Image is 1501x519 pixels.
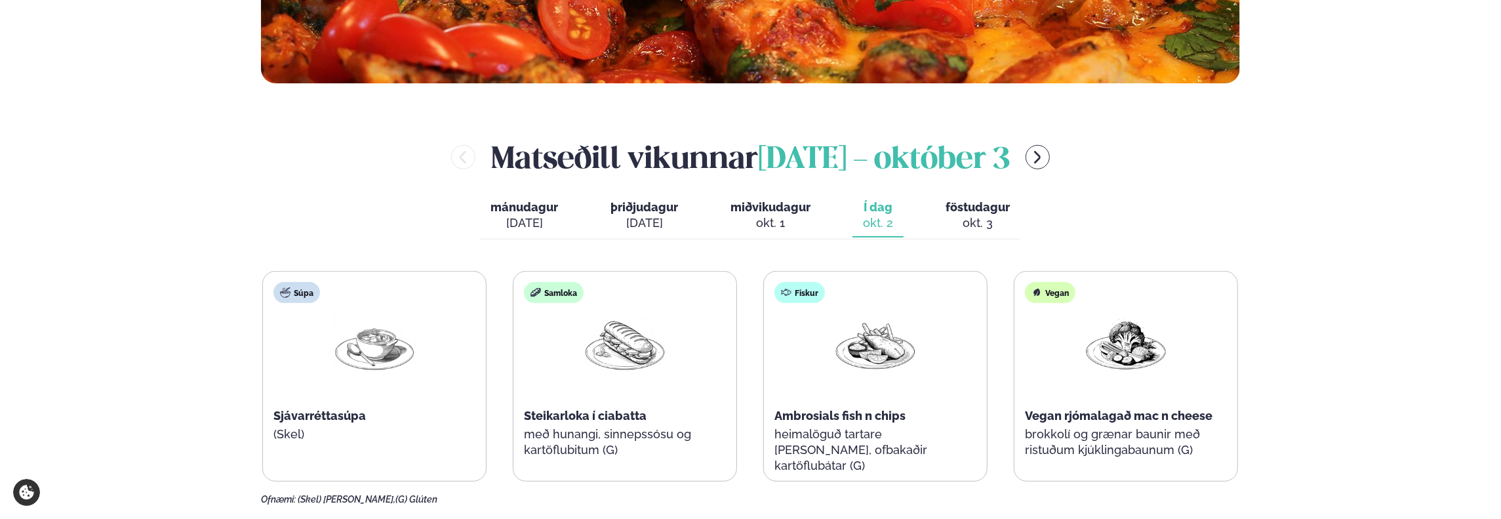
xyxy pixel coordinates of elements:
[720,194,821,238] button: miðvikudagur okt. 1
[524,282,584,303] div: Samloka
[583,314,667,375] img: Panini.png
[610,200,678,214] span: þriðjudagur
[781,287,791,298] img: fish.svg
[946,200,1010,214] span: föstudagur
[863,199,893,215] span: Í dag
[1084,314,1168,375] img: Vegan.png
[774,282,825,303] div: Fiskur
[273,426,475,442] p: (Skel)
[451,145,475,169] button: menu-btn-left
[524,409,647,423] span: Steikarloka í ciabatta
[261,494,296,505] span: Ofnæmi:
[774,426,976,474] p: heimalöguð tartare [PERSON_NAME], ofbakaðir kartöflubátar (G)
[852,194,904,238] button: Í dag okt. 2
[1025,282,1075,303] div: Vegan
[490,200,558,214] span: mánudagur
[863,215,893,231] div: okt. 2
[13,479,40,506] a: Cookie settings
[530,287,541,298] img: sandwich-new-16px.svg
[395,494,437,505] span: (G) Glúten
[833,314,917,375] img: Fish-Chips.png
[758,146,1010,175] span: [DATE] - október 3
[935,194,1020,238] button: föstudagur okt. 3
[280,287,290,298] img: soup.svg
[524,426,726,458] p: með hunangi, sinnepssósu og kartöflubitum (G)
[774,409,906,423] span: Ambrosials fish n chips
[1025,426,1227,458] p: brokkolí og grænar baunir með ristuðum kjúklingabaunum (G)
[600,194,689,238] button: þriðjudagur [DATE]
[946,215,1010,231] div: okt. 3
[1031,287,1042,298] img: Vegan.svg
[273,409,366,423] span: Sjávarréttasúpa
[273,282,320,303] div: Súpa
[730,215,811,231] div: okt. 1
[332,314,416,375] img: Soup.png
[480,194,569,238] button: mánudagur [DATE]
[491,136,1010,178] h2: Matseðill vikunnar
[490,215,558,231] div: [DATE]
[1026,145,1050,169] button: menu-btn-right
[610,215,678,231] div: [DATE]
[1025,409,1212,423] span: Vegan rjómalagað mac n cheese
[730,200,811,214] span: miðvikudagur
[298,494,395,505] span: (Skel) [PERSON_NAME],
